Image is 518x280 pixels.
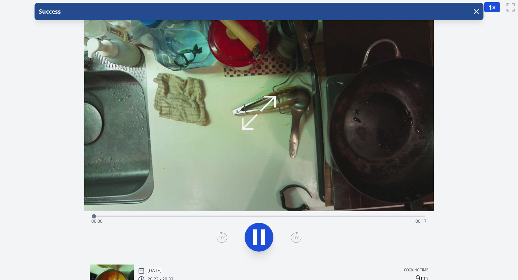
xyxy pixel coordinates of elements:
p: Cooking time [404,267,428,274]
p: Success [37,7,61,16]
p: [DATE] [147,268,162,274]
span: 00:17 [415,218,427,224]
button: 1× [484,2,500,13]
a: 00:00:00 [245,2,273,13]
